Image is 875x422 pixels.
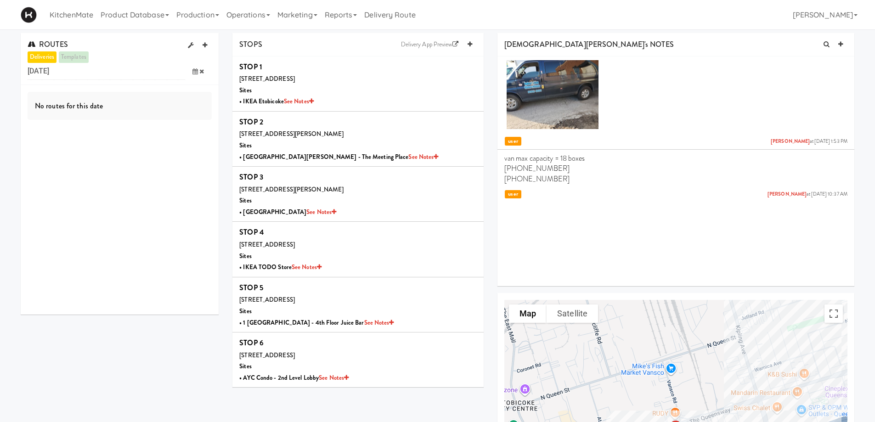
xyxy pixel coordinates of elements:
li: STOP 4[STREET_ADDRESS]Sites• IKEA TODO StoreSee Notes [232,222,484,277]
b: Sites [239,86,252,95]
div: [STREET_ADDRESS][PERSON_NAME] [239,184,477,196]
p: van max capacity = 18 boxes [504,153,847,163]
a: See Notes [292,263,322,271]
li: STOP 1[STREET_ADDRESS]Sites• IKEA EtobicokeSee Notes [232,56,484,112]
a: Delivery App Preview [396,38,463,51]
b: STOP 4 [239,227,264,237]
span: at [DATE] 10:37 AM [768,191,847,198]
button: Show satellite imagery [547,304,598,323]
li: STOP 6[STREET_ADDRESS]Sites• AYC Condo - 2nd Level LobbySee Notes [232,332,484,387]
div: [STREET_ADDRESS] [239,239,477,251]
div: [STREET_ADDRESS] [239,294,477,306]
b: STOP 3 [239,172,263,182]
a: See Notes [408,152,438,161]
b: Sites [239,307,252,315]
a: [PERSON_NAME] [768,191,807,197]
a: See Notes [284,97,314,106]
b: Sites [239,196,252,205]
a: deliveries [28,51,56,63]
b: • [GEOGRAPHIC_DATA] [239,208,336,216]
b: • 1 [GEOGRAPHIC_DATA] - 4th Floor Juice Bar [239,318,394,327]
b: STOP 6 [239,338,264,348]
a: See Notes [319,373,349,382]
li: STOP 5[STREET_ADDRESS]Sites• 1 [GEOGRAPHIC_DATA] - 4th Floor Juice BarSee Notes [232,277,484,332]
b: STOP 2 [239,117,263,127]
p: [PHONE_NUMBER] [504,163,847,174]
a: See Notes [364,318,394,327]
span: user [505,190,521,199]
div: [STREET_ADDRESS] [239,73,477,85]
a: [PERSON_NAME] [771,138,810,145]
a: templates [59,51,89,63]
b: STOP 1 [239,62,262,72]
li: STOP 3[STREET_ADDRESS][PERSON_NAME]Sites• [GEOGRAPHIC_DATA]See Notes [232,167,484,222]
b: Sites [239,252,252,260]
b: • IKEA TODO Store [239,263,322,271]
span: at [DATE] 1:53 PM [771,138,847,145]
b: • [GEOGRAPHIC_DATA][PERSON_NAME] - The Meeting Place [239,152,438,161]
a: See Notes [306,208,336,216]
button: Toggle fullscreen view [824,304,843,323]
b: • AYC Condo - 2nd Level Lobby [239,373,349,382]
img: Micromart [21,7,37,23]
b: • IKEA Etobicoke [239,97,314,106]
span: [DEMOGRAPHIC_DATA][PERSON_NAME]'s NOTES [504,39,674,50]
span: ROUTES [28,39,68,50]
div: [STREET_ADDRESS][PERSON_NAME] [239,129,477,140]
span: STOPS [239,39,262,50]
div: [STREET_ADDRESS] [239,350,477,361]
b: Sites [239,141,252,150]
p: [PHONE_NUMBER] [504,174,847,184]
div: No routes for this date [28,92,212,120]
img: qwf3lfmbytrhmqksothg.jpg [507,60,598,129]
span: user [505,137,521,146]
b: Sites [239,362,252,371]
li: STOP 2[STREET_ADDRESS][PERSON_NAME]Sites• [GEOGRAPHIC_DATA][PERSON_NAME] - The Meeting PlaceSee N... [232,112,484,167]
b: STOP 5 [239,282,263,293]
button: Show street map [509,304,547,323]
